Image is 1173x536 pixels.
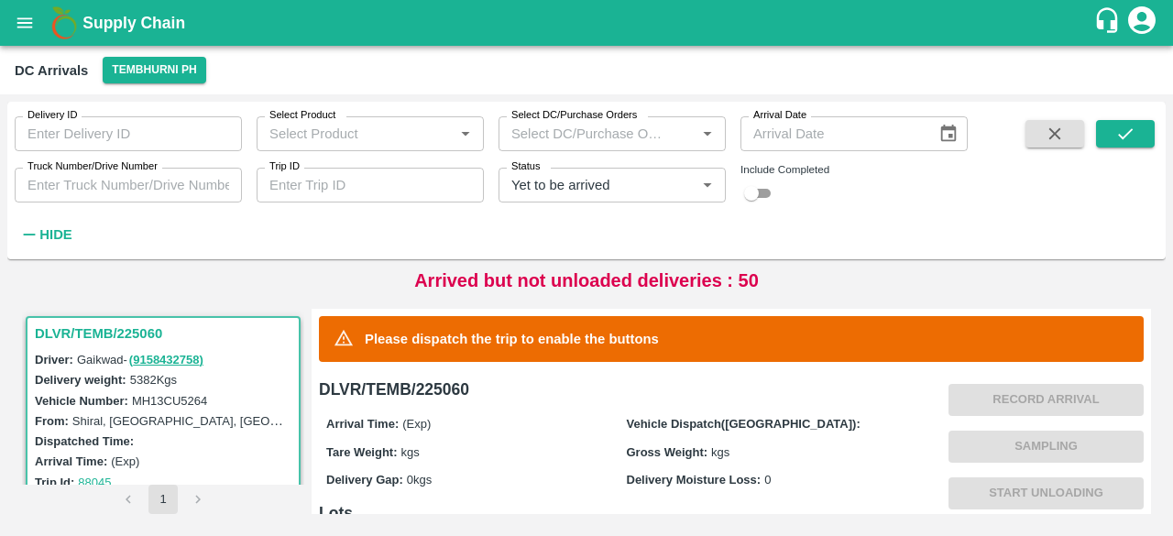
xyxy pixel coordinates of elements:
[696,173,719,197] button: Open
[39,227,71,242] strong: Hide
[696,122,719,146] button: Open
[740,116,924,151] input: Arrival Date
[365,329,659,349] p: Please dispatch the trip to enable the buttons
[319,500,934,526] h6: Lots
[35,322,297,345] h3: DLVR/TEMB/225060
[402,417,431,431] span: (Exp)
[35,454,107,468] label: Arrival Time:
[401,445,420,459] span: kgs
[262,122,448,146] input: Select Product
[257,168,484,202] input: Enter Trip ID
[82,14,185,32] b: Supply Chain
[753,108,806,123] label: Arrival Date
[27,108,77,123] label: Delivery ID
[77,353,205,366] span: Gaikwad -
[269,108,335,123] label: Select Product
[504,173,666,197] input: Select delivery status
[35,414,69,428] label: From:
[130,373,177,387] label: 5382 Kgs
[27,159,158,174] label: Truck Number/Drive Number
[511,108,637,123] label: Select DC/Purchase Orders
[111,454,139,468] label: (Exp)
[326,445,398,459] label: Tare Weight:
[414,267,759,294] p: Arrived but not unloaded deliveries : 50
[740,161,968,178] div: Include Completed
[764,473,771,487] span: 0
[46,5,82,41] img: logo
[78,476,111,489] a: 88045
[711,445,729,459] span: kgs
[319,377,934,402] h6: DLVR/TEMB/225060
[35,353,73,366] label: Driver:
[407,473,432,487] span: 0 kgs
[4,2,46,44] button: open drawer
[72,413,625,428] label: Shiral, [GEOGRAPHIC_DATA], [GEOGRAPHIC_DATA], [GEOGRAPHIC_DATA], [GEOGRAPHIC_DATA]
[15,168,242,202] input: Enter Truck Number/Drive Number
[326,417,399,431] label: Arrival Time:
[504,122,666,146] input: Select DC/Purchase Orders
[627,473,762,487] label: Delivery Moisture Loss:
[35,394,128,408] label: Vehicle Number:
[627,417,861,431] label: Vehicle Dispatch([GEOGRAPHIC_DATA]):
[111,485,215,514] nav: pagination navigation
[1125,4,1158,42] div: account of current user
[132,394,207,408] label: MH13CU5264
[35,434,134,448] label: Dispatched Time:
[269,159,300,174] label: Trip ID
[15,219,77,250] button: Hide
[511,159,541,174] label: Status
[15,59,88,82] div: DC Arrivals
[1093,6,1125,39] div: customer-support
[35,476,74,489] label: Trip Id:
[103,57,205,83] button: Select DC
[82,10,1093,36] a: Supply Chain
[148,485,178,514] button: page 1
[35,373,126,387] label: Delivery weight:
[627,445,708,459] label: Gross Weight:
[454,122,477,146] button: Open
[15,116,242,151] input: Enter Delivery ID
[326,473,403,487] label: Delivery Gap:
[129,353,203,366] a: (9158432758)
[931,116,966,151] button: Choose date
